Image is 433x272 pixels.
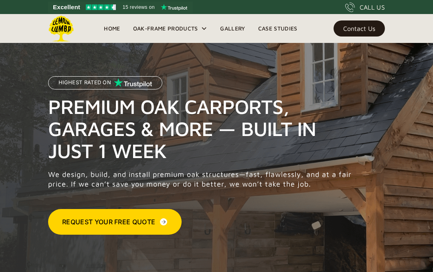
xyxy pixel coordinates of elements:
a: Gallery [214,22,251,35]
div: Oak-Frame Products [133,24,198,33]
a: Case Studies [252,22,304,35]
a: Highest Rated on [48,76,162,95]
img: Trustpilot 4.5 stars [86,4,116,10]
div: Contact Us [343,26,375,31]
a: Home [97,22,126,35]
span: Excellent [53,2,80,12]
a: Request Your Free Quote [48,209,182,235]
a: Contact Us [334,20,385,37]
div: Request Your Free Quote [62,217,155,227]
p: We design, build, and install premium oak structures—fast, flawlessly, and at a fair price. If we... [48,170,356,189]
h1: Premium Oak Carports, Garages & More — Built in Just 1 Week [48,95,356,162]
p: Highest Rated on [59,80,111,85]
div: CALL US [360,2,385,12]
a: See Lemon Lumba reviews on Trustpilot [48,2,193,13]
img: Trustpilot logo [161,4,187,10]
a: CALL US [345,2,385,12]
span: 15 reviews on [123,2,155,12]
div: Oak-Frame Products [127,14,214,43]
